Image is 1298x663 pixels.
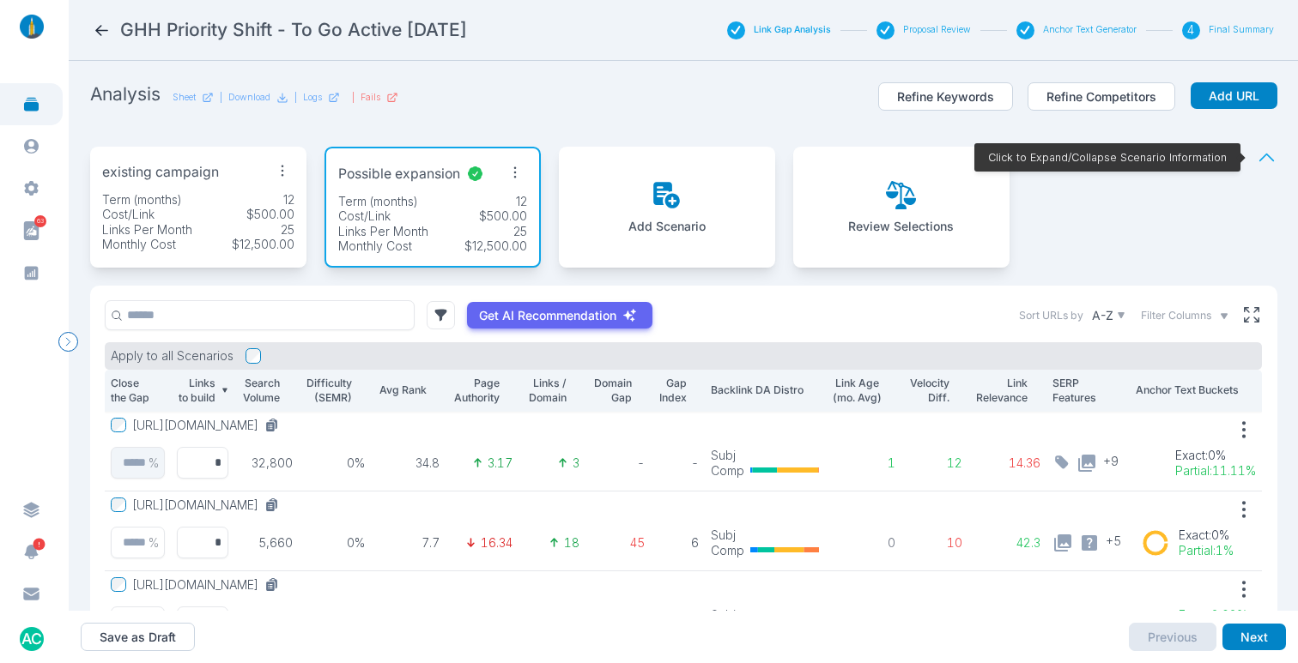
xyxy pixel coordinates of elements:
p: 5,660 [240,535,293,551]
p: 7.7 [377,535,440,551]
p: SERP Features [1052,376,1124,406]
p: Add Scenario [628,219,706,234]
p: 6 [657,535,700,551]
p: Partial : 11.11% [1175,463,1256,479]
p: Exact : 0% [1175,448,1256,463]
button: [URL][DOMAIN_NAME] [132,418,286,433]
p: $500.00 [246,207,294,222]
p: Possible expansion [338,164,460,185]
label: Sort URLs by [1019,308,1083,323]
p: Page Authority [452,376,500,406]
p: Difficulty (SEMR) [305,376,352,406]
p: Subj [711,607,744,623]
p: existing campaign [102,162,219,184]
p: Subj [711,527,744,543]
button: Refine Competitors [1028,82,1175,112]
p: 12 [283,192,294,208]
p: Domain Gap [591,376,632,406]
p: $12,500.00 [232,237,294,252]
p: 12 [907,455,962,471]
p: Comp [711,543,744,558]
p: Links Per Month [338,224,428,239]
p: Subj [711,448,744,463]
h2: GHH Priority Shift - To Go Active Nov 2025 [120,18,467,42]
p: Apply to all Scenarios [111,348,234,364]
img: linklaunch_small.2ae18699.png [14,15,50,39]
p: Get AI Recommendation [479,308,616,323]
p: Velocity Diff. [907,376,949,406]
button: Anchor Text Generator [1043,24,1137,36]
p: Links to build [177,376,216,406]
button: Filter Columns [1141,308,1229,323]
button: Get AI Recommendation [467,302,652,329]
p: 10 [907,535,962,551]
p: Links / Domain [525,376,567,406]
span: + 5 [1106,533,1121,549]
p: Exact : 0% [1179,527,1234,543]
p: Sheet [173,92,196,104]
h2: Analysis [90,82,161,106]
p: 25 [513,224,527,239]
p: Comp [711,463,744,479]
p: Avg Rank [377,383,426,398]
p: Cost/Link [102,207,155,222]
button: Final Summary [1209,24,1274,36]
p: Cost/Link [338,208,391,224]
p: Fails [361,92,380,104]
p: Monthly Cost [102,237,176,252]
div: 4 [1182,21,1200,39]
p: Partial : 1% [1179,543,1234,558]
button: Next [1222,624,1286,651]
div: | [294,92,340,104]
p: % [149,455,159,471]
p: 14.36 [974,455,1041,471]
p: Exact : 2.02% [1179,607,1250,623]
p: 1 [832,455,896,471]
button: Review Selections [848,180,954,234]
button: Add Scenario [628,180,706,234]
p: % [149,535,159,551]
p: 12 [516,194,527,209]
p: 32,800 [240,455,293,471]
p: A-Z [1092,308,1113,323]
p: Gap Index [657,376,687,406]
p: 18 [564,535,579,551]
button: Link Gap Analysis [754,24,831,36]
p: Monthly Cost [338,238,412,254]
p: Link Relevance [974,376,1028,406]
p: 25 [281,222,294,238]
p: Backlink DA Distro [711,383,820,398]
p: Review Selections [848,219,954,234]
button: Save as Draft [81,623,195,652]
button: A-Z [1089,304,1129,326]
p: 0 [832,535,896,551]
button: Refine Keywords [878,82,1013,112]
p: $12,500.00 [464,238,527,254]
p: Anchor Text Buckets [1136,383,1256,398]
a: Sheet| [173,92,222,104]
button: [URL][DOMAIN_NAME] [132,497,286,513]
button: Proposal Review [903,24,971,36]
p: 3 [573,455,579,471]
p: $500.00 [479,208,527,224]
p: Close the Gap [111,376,152,406]
button: Add URL [1191,82,1277,110]
p: Click to Expand/Collapse Scenario Information [988,150,1227,166]
p: Search Volume [240,376,280,406]
p: - [591,455,645,471]
span: Filter Columns [1141,308,1211,323]
p: 0% [305,535,366,551]
p: Logs [303,92,322,104]
p: - [657,455,700,471]
p: Download [228,92,270,104]
p: 0% [305,455,366,471]
p: Term (months) [338,194,418,209]
div: | [352,92,398,104]
p: 42.3 [974,535,1041,551]
span: + 9 [1103,453,1119,469]
p: 3.17 [488,455,513,471]
button: Previous [1129,623,1216,652]
p: 34.8 [377,455,440,471]
p: Links Per Month [102,222,192,238]
p: Link Age (mo. Avg) [832,376,883,406]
